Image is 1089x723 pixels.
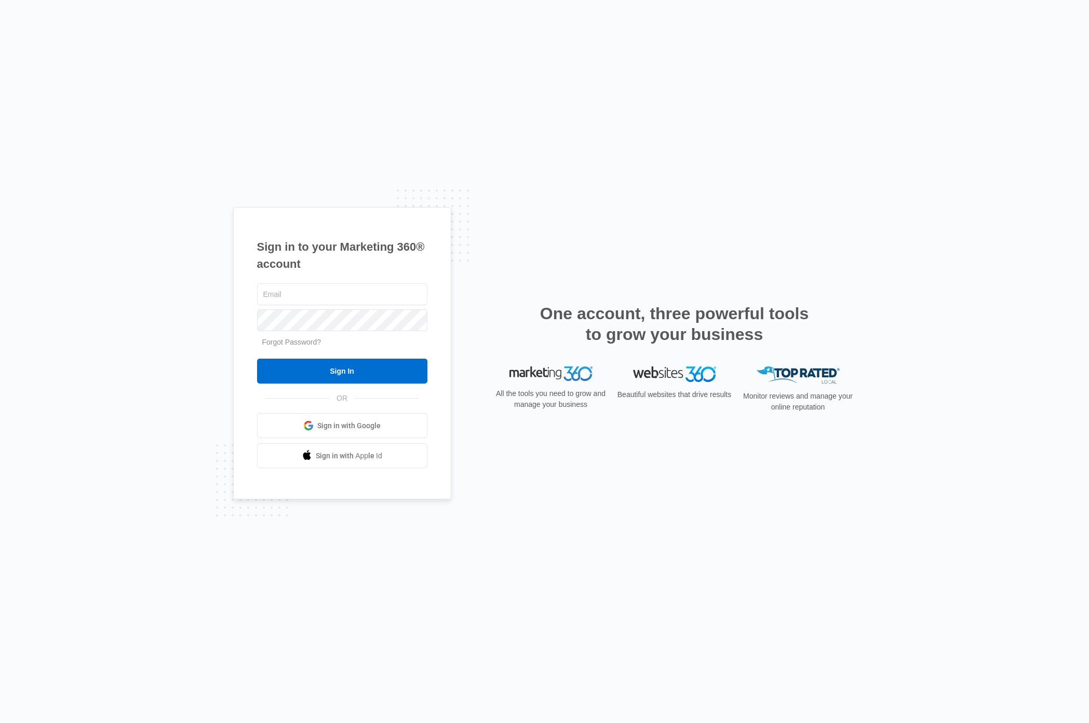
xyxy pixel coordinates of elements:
[316,451,382,461] span: Sign in with Apple Id
[257,359,427,384] input: Sign In
[740,391,856,413] p: Monitor reviews and manage your online reputation
[317,420,381,431] span: Sign in with Google
[257,443,427,468] a: Sign in with Apple Id
[329,393,355,404] span: OR
[493,388,609,410] p: All the tools you need to grow and manage your business
[257,283,427,305] input: Email
[257,413,427,438] a: Sign in with Google
[509,366,593,381] img: Marketing 360
[757,366,840,384] img: Top Rated Local
[616,389,733,400] p: Beautiful websites that drive results
[262,338,321,346] a: Forgot Password?
[537,303,812,345] h2: One account, three powerful tools to grow your business
[257,238,427,272] h1: Sign in to your Marketing 360® account
[633,366,716,381] img: Websites 360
